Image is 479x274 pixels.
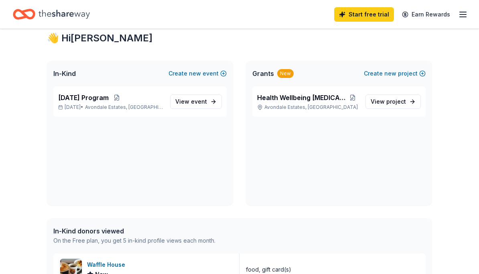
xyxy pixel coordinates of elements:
span: new [189,69,201,78]
a: Start free trial [334,7,394,22]
p: [DATE] • [58,104,164,110]
div: In-Kind donors viewed [53,226,215,236]
a: View project [365,94,421,109]
span: Grants [252,69,274,78]
button: Createnewevent [168,69,227,78]
a: View event [170,94,222,109]
span: event [191,98,207,105]
span: new [384,69,396,78]
div: 👋 Hi [PERSON_NAME] [47,32,432,45]
a: Earn Rewards [397,7,455,22]
span: Avondale Estates, [GEOGRAPHIC_DATA] [85,104,164,110]
span: Health Wellbeing [MEDICAL_DATA] [257,93,346,102]
div: New [277,69,294,78]
div: On the Free plan, you get 5 in-kind profile views each month. [53,236,215,245]
button: Createnewproject [364,69,426,78]
span: View [371,97,406,106]
p: Avondale Estates, [GEOGRAPHIC_DATA] [257,104,359,110]
span: View [175,97,207,106]
span: [DATE] Program [58,93,109,102]
span: In-Kind [53,69,76,78]
div: Waffle House [87,260,128,270]
span: project [386,98,406,105]
a: Home [13,5,90,24]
